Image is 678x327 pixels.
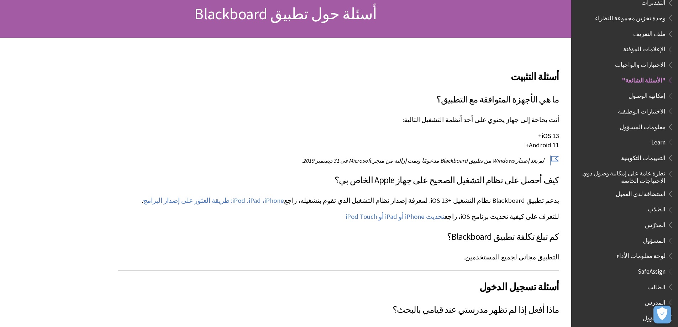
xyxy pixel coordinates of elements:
[118,115,559,125] p: أنت بحاجة إلى جهاز يحتوي على أحد أنظمة التشغيل التالية:
[621,152,666,162] span: التقييمات التكوينية
[118,93,559,106] h3: ما هي الأجهزة المتوافقة مع التطبيق؟
[643,312,666,322] span: المسؤول
[118,230,559,244] h3: كم تبلغ تكلفة تطبيق Blackboard؟
[595,12,666,22] span: وحدة تخزين مجموعة النظراء
[580,168,666,184] span: نظرة عامة على إمكانية وصول ذوي الاحتياجات الخاصة
[638,265,666,275] span: SafeAssign
[616,188,666,197] span: استضافة لدى العميل
[651,136,666,146] span: Learn
[346,212,445,221] a: تحديث iPhone أو iPad أو iPod Touch
[143,196,284,205] a: iPhone، ‏iPad، ‏iPod: طريقة العثور على إصدار البرامج
[575,265,674,324] nav: Book outline for Blackboard SafeAssign
[575,136,674,262] nav: Book outline for Blackboard Learn Help
[118,60,559,84] h2: أسئلة التثبيت
[618,105,666,115] span: الاختبارات الوظيفية
[118,196,559,205] p: يدعم تطبيق Blackboard نظام التشغيل iOS 13+‎. لمعرفة إصدار نظام التشغيل الذي تقوم بتشغيله، راجع .
[194,4,377,23] span: أسئلة حول تطبيق Blackboard
[118,131,559,150] p: iOS 13+ Android 11+
[616,250,666,260] span: لوحة معلومات الأداء
[118,253,559,262] p: التطبيق مجاني لجميع المستخدمين.
[118,212,559,221] p: للتعرف على كيفية تحديث برنامج iOS، راجع
[118,174,559,187] h3: كيف أحصل على نظام التشغيل الصحيح على جهاز Apple الخاص بي؟
[643,234,666,244] span: المسؤول
[118,303,559,317] h3: ماذا أفعل إذا لم تظهر مدرستي عند قيامي بالبحث؟
[623,43,666,53] span: الإعلامات المؤقتة
[629,90,666,99] span: إمكانية الوصول
[620,121,666,131] span: معلومات المسؤول
[622,74,666,84] span: "الأسئلة الشائعة"
[653,306,671,323] button: فتح التفضيلات
[647,281,666,291] span: الطالب
[118,270,559,294] h2: أسئلة تسجيل الدخول
[615,59,666,68] span: الاختبارات والواجبات
[645,219,666,228] span: المدرّس
[645,296,666,306] span: المدرس
[633,28,666,37] span: ملف التعريف
[648,204,666,213] span: الطلاب
[118,157,559,164] p: لم يعد إصدار Windows من تطبيق Blackboard مدعومًا وتمت إزالته من متجر Microsoft في 31 ديسمبر 2019.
